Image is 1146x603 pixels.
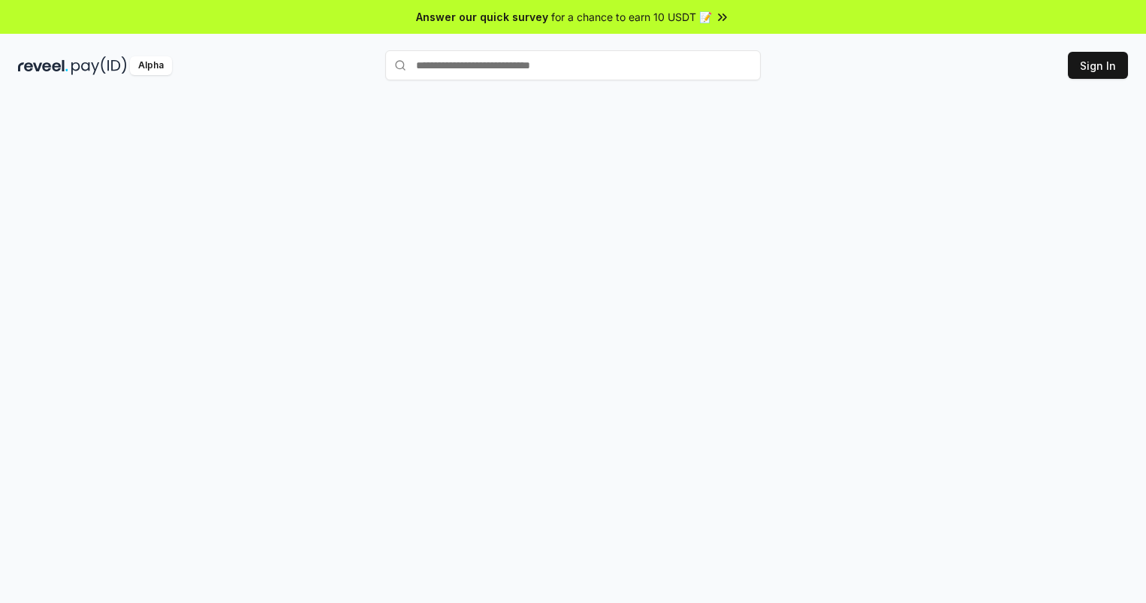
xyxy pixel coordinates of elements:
img: reveel_dark [18,56,68,75]
button: Sign In [1068,52,1128,79]
span: for a chance to earn 10 USDT 📝 [551,9,712,25]
img: pay_id [71,56,127,75]
span: Answer our quick survey [416,9,548,25]
div: Alpha [130,56,172,75]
